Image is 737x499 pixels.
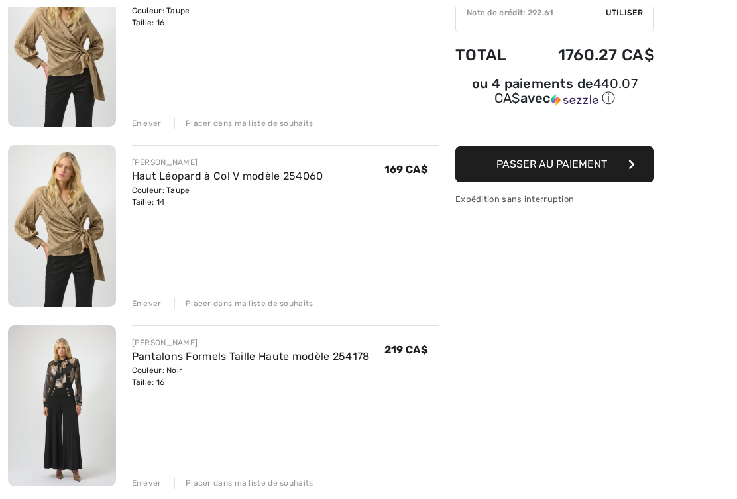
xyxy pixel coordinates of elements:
button: Passer au paiement [455,146,654,182]
div: [PERSON_NAME] [132,337,370,349]
div: Enlever [132,477,162,489]
div: Placer dans ma liste de souhaits [174,477,313,489]
div: [PERSON_NAME] [132,156,323,168]
span: 440.07 CA$ [494,76,638,106]
iframe: PayPal-paypal [455,112,654,142]
div: Note de crédit: 292.61 [456,7,606,19]
span: Utiliser [606,7,643,19]
img: Sezzle [551,94,598,106]
div: Couleur: Taupe Taille: 14 [132,184,323,208]
div: Placer dans ma liste de souhaits [174,298,313,309]
img: Haut Léopard à Col V modèle 254060 [8,145,116,306]
span: Passer au paiement [496,158,607,170]
div: Enlever [132,298,162,309]
div: Couleur: Taupe Taille: 16 [132,5,323,28]
a: Pantalons Formels Taille Haute modèle 254178 [132,350,370,362]
div: Enlever [132,117,162,129]
td: Total [455,32,524,78]
div: ou 4 paiements de avec [455,78,654,107]
span: 219 CA$ [384,343,428,356]
div: ou 4 paiements de440.07 CA$avecSezzle Cliquez pour en savoir plus sur Sezzle [455,78,654,112]
img: Pantalons Formels Taille Haute modèle 254178 [8,325,116,486]
a: Haut Léopard à Col V modèle 254060 [132,170,323,182]
div: Expédition sans interruption [455,193,654,205]
span: 169 CA$ [384,163,428,176]
div: Placer dans ma liste de souhaits [174,117,313,129]
td: 1760.27 CA$ [524,32,654,78]
div: Couleur: Noir Taille: 16 [132,364,370,388]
